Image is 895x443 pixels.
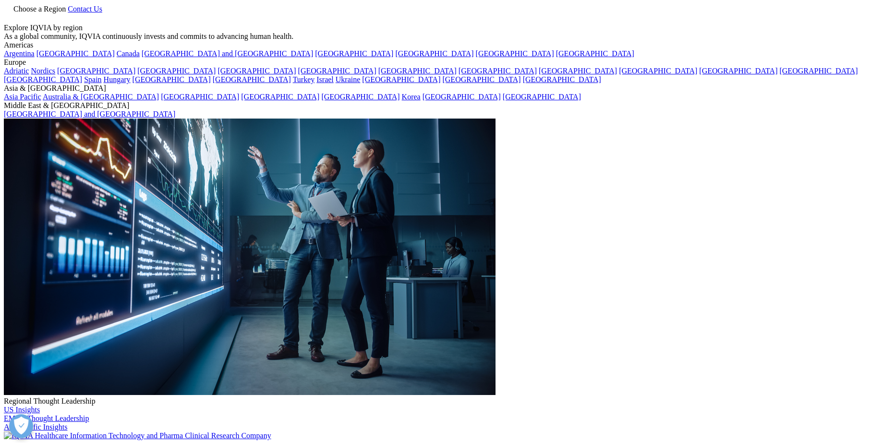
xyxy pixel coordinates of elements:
a: [GEOGRAPHIC_DATA] [539,67,617,75]
div: As a global community, IQVIA continuously invests and commits to advancing human health. [4,32,891,41]
a: [GEOGRAPHIC_DATA] [523,75,601,84]
a: [GEOGRAPHIC_DATA] [137,67,216,75]
a: [GEOGRAPHIC_DATA] [442,75,520,84]
a: Adriatic [4,67,29,75]
a: US Insights [4,406,40,414]
img: 2093_analyzing-data-using-big-screen-display-and-laptop.png [4,119,496,395]
a: Canada [117,49,140,58]
div: Middle East & [GEOGRAPHIC_DATA] [4,101,891,110]
a: [GEOGRAPHIC_DATA] [362,75,440,84]
span: Choose a Region [13,5,66,13]
a: [GEOGRAPHIC_DATA] [36,49,115,58]
div: Asia & [GEOGRAPHIC_DATA] [4,84,891,93]
div: Europe [4,58,891,67]
a: [GEOGRAPHIC_DATA] [57,67,135,75]
a: EMEA Thought Leadership [4,414,89,422]
a: [GEOGRAPHIC_DATA] [503,93,581,101]
a: [GEOGRAPHIC_DATA] [4,75,82,84]
a: Asia Pacific Insights [4,423,67,431]
a: Turkey [293,75,315,84]
a: [GEOGRAPHIC_DATA] [395,49,473,58]
a: [GEOGRAPHIC_DATA] [133,75,211,84]
div: Americas [4,41,891,49]
a: Australia & [GEOGRAPHIC_DATA] [43,93,159,101]
a: [GEOGRAPHIC_DATA] [423,93,501,101]
a: [GEOGRAPHIC_DATA] [378,67,457,75]
a: Asia Pacific [4,93,41,101]
a: Contact Us [68,5,102,13]
img: IQVIA Healthcare Information Technology and Pharma Clinical Research Company [4,431,271,440]
button: Abrir preferências [9,414,33,438]
a: [GEOGRAPHIC_DATA] [161,93,239,101]
div: Regional Thought Leadership [4,397,891,406]
a: [GEOGRAPHIC_DATA] [298,67,376,75]
a: Korea [402,93,421,101]
a: Hungary [104,75,131,84]
a: [GEOGRAPHIC_DATA] [619,67,697,75]
a: [GEOGRAPHIC_DATA] [213,75,291,84]
a: [GEOGRAPHIC_DATA] [476,49,554,58]
a: [GEOGRAPHIC_DATA] [241,93,319,101]
a: [GEOGRAPHIC_DATA] and [GEOGRAPHIC_DATA] [142,49,313,58]
a: Nordics [31,67,55,75]
a: Argentina [4,49,35,58]
a: [GEOGRAPHIC_DATA] [459,67,537,75]
div: Explore IQVIA by region [4,24,891,32]
a: Israel [316,75,334,84]
a: Spain [84,75,101,84]
a: [GEOGRAPHIC_DATA] [699,67,777,75]
a: [GEOGRAPHIC_DATA] [556,49,634,58]
a: [GEOGRAPHIC_DATA] [779,67,858,75]
a: [GEOGRAPHIC_DATA] [315,49,393,58]
a: [GEOGRAPHIC_DATA] [218,67,296,75]
a: [GEOGRAPHIC_DATA] [321,93,399,101]
a: Ukraine [336,75,361,84]
a: [GEOGRAPHIC_DATA] and [GEOGRAPHIC_DATA] [4,110,175,118]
